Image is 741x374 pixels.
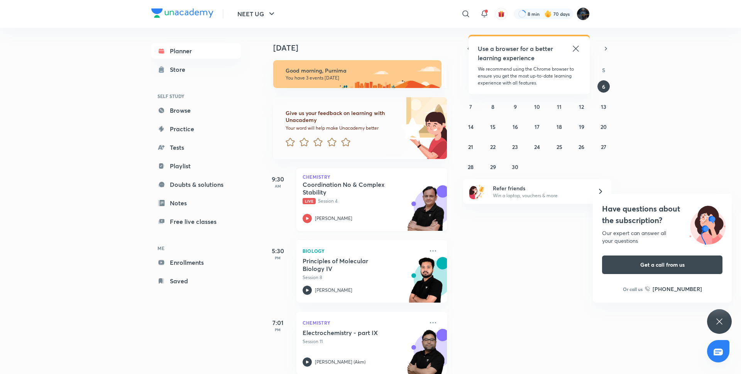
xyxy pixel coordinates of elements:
[557,143,562,151] abbr: September 25, 2025
[487,120,499,133] button: September 15, 2025
[498,10,505,17] img: avatar
[303,338,424,345] p: Session 11
[478,44,555,63] h5: Use a browser for a better learning experience
[512,163,518,171] abbr: September 30, 2025
[469,103,472,110] abbr: September 7, 2025
[513,123,518,130] abbr: September 16, 2025
[602,66,605,74] abbr: Saturday
[531,120,543,133] button: September 17, 2025
[151,158,241,174] a: Playlist
[579,103,584,110] abbr: September 12, 2025
[535,123,540,130] abbr: September 17, 2025
[683,203,732,245] img: ttu_illustration_new.svg
[597,120,610,133] button: September 20, 2025
[514,103,517,110] abbr: September 9, 2025
[490,123,496,130] abbr: September 15, 2025
[531,140,543,153] button: September 24, 2025
[509,140,521,153] button: September 23, 2025
[487,140,499,153] button: September 22, 2025
[151,8,213,20] a: Company Logo
[151,255,241,270] a: Enrollments
[151,43,241,59] a: Planner
[286,110,398,124] h6: Give us your feedback on learning with Unacademy
[575,120,588,133] button: September 19, 2025
[478,66,580,86] p: We recommend using the Chrome browser to ensure you get the most up-to-date learning experience w...
[262,256,293,260] p: PM
[490,163,496,171] abbr: September 29, 2025
[286,125,398,131] p: Your word will help make Unacademy better
[597,100,610,113] button: September 13, 2025
[303,246,424,256] p: Biology
[575,100,588,113] button: September 12, 2025
[645,285,702,293] a: [PHONE_NUMBER]
[303,198,316,204] span: Live
[233,6,281,22] button: NEET UG
[531,100,543,113] button: September 10, 2025
[597,80,610,93] button: September 6, 2025
[469,184,485,199] img: referral
[303,318,424,327] p: Chemistry
[315,215,352,222] p: [PERSON_NAME]
[151,121,241,137] a: Practice
[375,97,447,159] img: feedback_image
[151,140,241,155] a: Tests
[315,359,365,366] p: [PERSON_NAME] (Akm)
[468,143,473,151] abbr: September 21, 2025
[623,286,643,293] p: Or call us
[262,318,293,327] h5: 7:01
[487,161,499,173] button: September 29, 2025
[273,60,442,88] img: morning
[315,287,352,294] p: [PERSON_NAME]
[151,62,241,77] a: Store
[553,100,565,113] button: September 11, 2025
[553,140,565,153] button: September 25, 2025
[262,246,293,256] h5: 5:30
[262,174,293,184] h5: 9:30
[602,256,722,274] button: Get a call from us
[170,65,190,74] div: Store
[597,140,610,153] button: September 27, 2025
[495,8,508,20] button: avatar
[303,274,424,281] p: Session 8
[509,100,521,113] button: September 9, 2025
[286,67,435,74] h6: Good morning, Purnima
[557,103,562,110] abbr: September 11, 2025
[490,143,496,151] abbr: September 22, 2025
[404,257,447,310] img: unacademy
[151,177,241,192] a: Doubts & solutions
[601,143,606,151] abbr: September 27, 2025
[262,327,293,332] p: PM
[468,163,474,171] abbr: September 28, 2025
[575,140,588,153] button: September 26, 2025
[303,257,399,272] h5: Principles of Molecular Biology IV
[601,103,606,110] abbr: September 13, 2025
[602,229,722,245] div: Our expert can answer all your questions
[465,100,477,113] button: September 7, 2025
[151,214,241,229] a: Free live classes
[509,120,521,133] button: September 16, 2025
[151,273,241,289] a: Saved
[151,8,213,18] img: Company Logo
[487,100,499,113] button: September 8, 2025
[151,90,241,103] h6: SELF STUDY
[303,198,424,205] p: Session 4
[465,161,477,173] button: September 28, 2025
[465,120,477,133] button: September 14, 2025
[151,103,241,118] a: Browse
[151,195,241,211] a: Notes
[577,7,590,20] img: Purnima Sharma
[509,161,521,173] button: September 30, 2025
[151,242,241,255] h6: ME
[491,103,494,110] abbr: September 8, 2025
[404,185,447,239] img: unacademy
[303,181,399,196] h5: Coordination No & Complex Stability
[544,10,552,18] img: streak
[534,103,540,110] abbr: September 10, 2025
[553,120,565,133] button: September 18, 2025
[653,285,702,293] h6: [PHONE_NUMBER]
[602,83,605,90] abbr: September 6, 2025
[493,192,588,199] p: Win a laptop, vouchers & more
[262,184,293,188] p: AM
[579,143,584,151] abbr: September 26, 2025
[465,140,477,153] button: September 21, 2025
